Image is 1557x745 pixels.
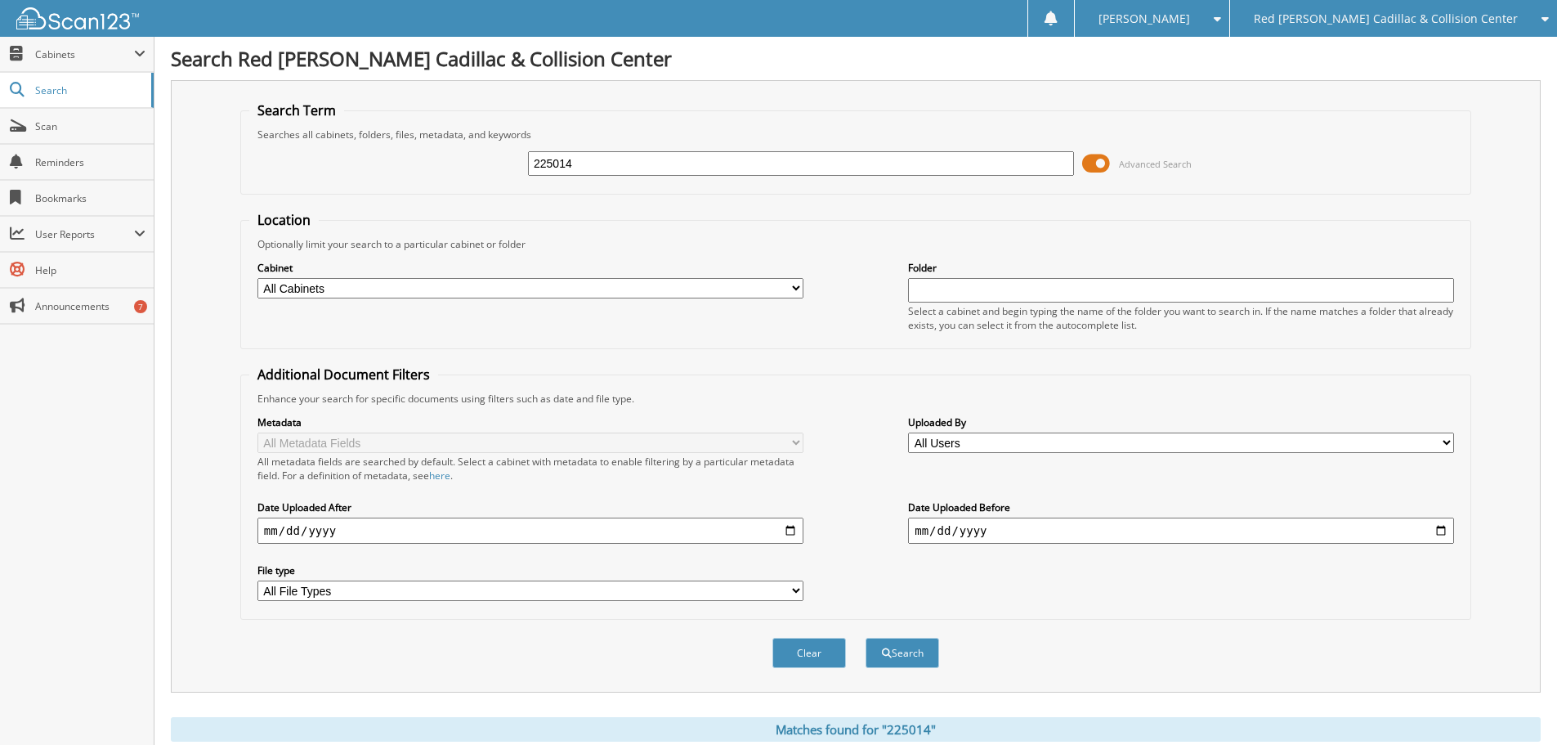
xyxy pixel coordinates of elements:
[35,191,145,205] span: Bookmarks
[257,518,803,544] input: start
[35,227,134,241] span: User Reports
[772,638,846,668] button: Clear
[257,261,803,275] label: Cabinet
[257,500,803,514] label: Date Uploaded After
[908,261,1454,275] label: Folder
[908,518,1454,544] input: end
[908,415,1454,429] label: Uploaded By
[908,500,1454,514] label: Date Uploaded Before
[35,155,145,169] span: Reminders
[257,455,803,482] div: All metadata fields are searched by default. Select a cabinet with metadata to enable filtering b...
[171,717,1541,742] div: Matches found for "225014"
[249,128,1462,141] div: Searches all cabinets, folders, files, metadata, and keywords
[35,263,145,277] span: Help
[35,47,134,61] span: Cabinets
[35,299,145,313] span: Announcements
[249,392,1462,406] div: Enhance your search for specific documents using filters such as date and file type.
[908,304,1454,332] div: Select a cabinet and begin typing the name of the folder you want to search in. If the name match...
[257,415,803,429] label: Metadata
[866,638,939,668] button: Search
[249,101,344,119] legend: Search Term
[249,211,319,229] legend: Location
[16,7,139,29] img: scan123-logo-white.svg
[35,83,143,97] span: Search
[134,300,147,313] div: 7
[249,366,438,384] legend: Additional Document Filters
[1119,158,1192,170] span: Advanced Search
[35,119,145,133] span: Scan
[1098,14,1190,24] span: [PERSON_NAME]
[249,237,1462,251] div: Optionally limit your search to a particular cabinet or folder
[429,469,450,482] a: here
[1475,666,1557,745] iframe: Chat Widget
[171,45,1541,72] h1: Search Red [PERSON_NAME] Cadillac & Collision Center
[257,563,803,577] label: File type
[1254,14,1518,24] span: Red [PERSON_NAME] Cadillac & Collision Center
